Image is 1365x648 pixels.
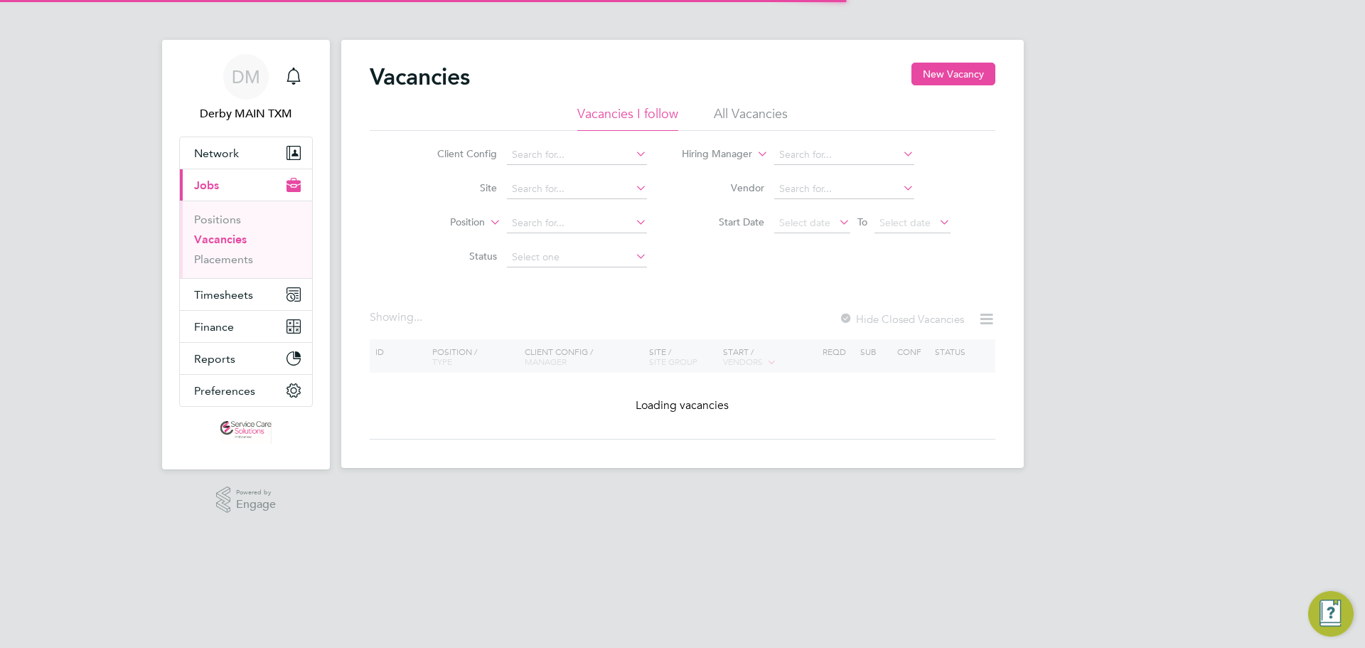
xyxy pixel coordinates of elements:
[779,216,830,229] span: Select date
[194,147,239,160] span: Network
[774,145,914,165] input: Search for...
[370,63,470,91] h2: Vacancies
[180,343,312,374] button: Reports
[194,213,241,226] a: Positions
[507,145,647,165] input: Search for...
[179,105,313,122] span: Derby MAIN TXM
[839,312,964,326] label: Hide Closed Vacancies
[670,147,752,161] label: Hiring Manager
[194,233,247,246] a: Vacancies
[194,320,234,334] span: Finance
[370,310,425,325] div: Showing
[180,375,312,406] button: Preferences
[774,179,914,199] input: Search for...
[194,179,219,192] span: Jobs
[415,250,497,262] label: Status
[415,181,497,194] label: Site
[179,421,313,444] a: Go to home page
[216,487,277,514] a: Powered byEngage
[180,137,312,169] button: Network
[179,54,313,122] a: DMDerby MAIN TXM
[879,216,931,229] span: Select date
[194,384,255,398] span: Preferences
[714,105,788,131] li: All Vacancies
[853,213,872,231] span: To
[220,421,272,444] img: txmhealthcare-logo-retina.png
[236,487,276,499] span: Powered by
[180,279,312,310] button: Timesheets
[194,253,253,266] a: Placements
[194,352,235,366] span: Reports
[232,68,260,86] span: DM
[911,63,995,85] button: New Vacancy
[1308,591,1354,637] button: Engage Resource Center
[162,40,330,469] nav: Main navigation
[180,311,312,342] button: Finance
[415,147,497,160] label: Client Config
[414,310,422,324] span: ...
[682,181,764,194] label: Vendor
[507,248,647,267] input: Select one
[180,201,312,278] div: Jobs
[682,216,764,228] label: Start Date
[180,169,312,201] button: Jobs
[236,499,276,511] span: Engage
[577,105,678,131] li: Vacancies I follow
[507,179,647,199] input: Search for...
[403,216,485,230] label: Position
[507,213,647,233] input: Search for...
[194,288,253,302] span: Timesheets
